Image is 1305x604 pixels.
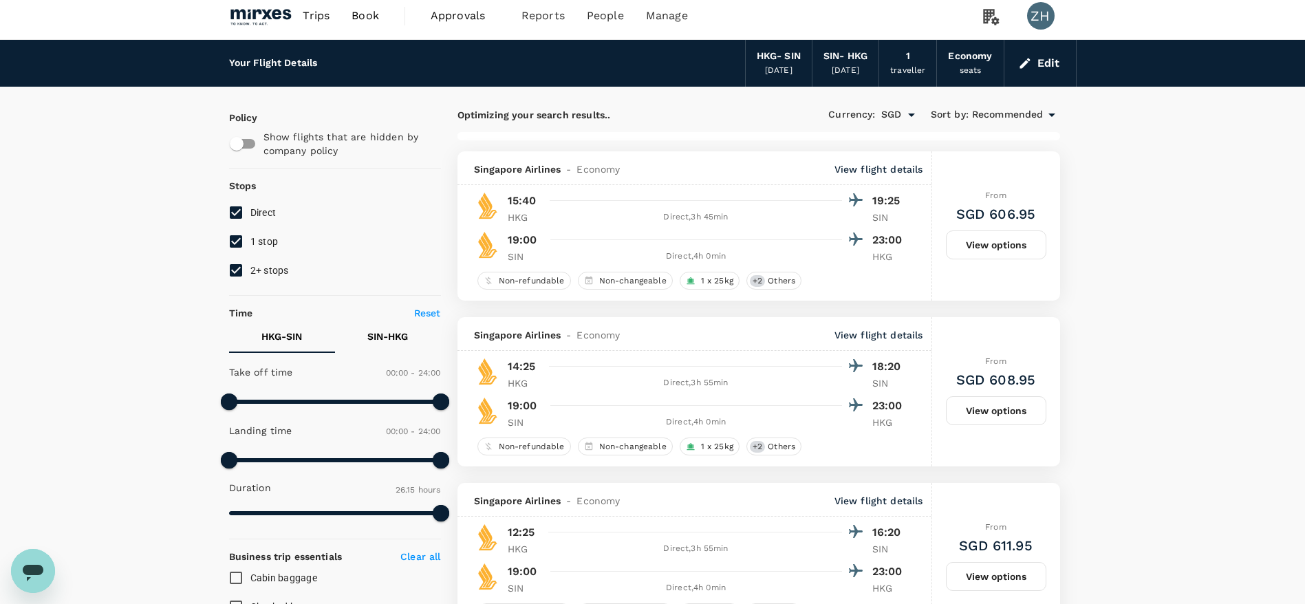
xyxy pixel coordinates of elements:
p: HKG - SIN [261,330,302,343]
span: Sort by : [931,107,969,122]
div: Direct , 3h 55min [550,542,842,556]
div: 1 x 25kg [680,438,740,455]
p: 18:20 [872,358,907,375]
p: Landing time [229,424,292,438]
p: Take off time [229,365,293,379]
img: SQ [474,524,501,551]
img: SQ [474,563,501,590]
span: People [587,8,624,24]
div: +2Others [746,272,801,290]
div: [DATE] [832,64,859,78]
p: HKG [872,581,907,595]
span: 26.15 hours [396,485,441,495]
p: View flight details [834,328,923,342]
p: SIN [508,581,542,595]
p: HKG [508,542,542,556]
span: From [985,356,1006,366]
p: 19:00 [508,563,537,580]
span: Cabin baggage [250,572,317,583]
span: 00:00 - 24:00 [386,427,441,436]
p: SIN [872,211,907,224]
p: SIN - HKG [367,330,408,343]
p: View flight details [834,494,923,508]
div: Direct , 3h 55min [550,376,842,390]
img: Mirxes Holding Pte Ltd [229,1,292,31]
div: Direct , 4h 0min [550,416,842,429]
span: Singapore Airlines [474,162,561,176]
span: Approvals [431,8,499,24]
div: Non-changeable [578,272,673,290]
button: View options [946,230,1046,259]
span: Non-refundable [493,441,570,453]
span: 00:00 - 24:00 [386,368,441,378]
p: 19:00 [508,398,537,414]
h6: SGD 611.95 [959,535,1033,557]
p: HKG [508,376,542,390]
p: HKG [508,211,542,224]
span: - [561,494,576,508]
div: Direct , 4h 0min [550,250,842,263]
span: + 2 [750,441,765,453]
div: traveller [890,64,925,78]
p: Show flights that are hidden by company policy [263,130,431,158]
p: Time [229,306,253,320]
div: Economy [948,49,992,64]
p: 16:20 [872,524,907,541]
div: Your Flight Details [229,56,318,71]
img: SQ [474,358,501,385]
p: SIN [872,376,907,390]
span: 1 stop [250,236,279,247]
p: SIN [508,250,542,263]
p: 19:25 [872,193,907,209]
div: Direct , 3h 45min [550,211,842,224]
img: SQ [474,231,501,259]
p: Policy [229,111,241,125]
span: Economy [576,162,620,176]
button: View options [946,396,1046,425]
div: +2Others [746,438,801,455]
span: 2+ stops [250,265,289,276]
p: 23:00 [872,232,907,248]
span: Direct [250,207,277,218]
div: 1 x 25kg [680,272,740,290]
img: SQ [474,192,501,219]
span: Non-refundable [493,275,570,287]
strong: Stops [229,180,257,191]
div: seats [960,64,982,78]
p: 23:00 [872,398,907,414]
span: From [985,522,1006,532]
div: ZH [1027,2,1055,30]
span: Non-changeable [594,275,672,287]
span: - [561,328,576,342]
strong: Business trip essentials [229,551,343,562]
span: Recommended [972,107,1044,122]
h6: SGD 606.95 [956,203,1036,225]
span: Singapore Airlines [474,494,561,508]
p: HKG [872,416,907,429]
p: 23:00 [872,563,907,580]
span: 1 x 25kg [695,275,739,287]
div: Non-changeable [578,438,673,455]
h6: SGD 608.95 [956,369,1036,391]
p: 14:25 [508,358,536,375]
div: SIN - HKG [823,49,867,64]
div: HKG - SIN [757,49,801,64]
span: Trips [303,8,330,24]
p: SIN [872,542,907,556]
p: View flight details [834,162,923,176]
p: 15:40 [508,193,537,209]
div: Non-refundable [477,272,571,290]
span: Economy [576,494,620,508]
p: SIN [508,416,542,429]
span: Economy [576,328,620,342]
p: 19:00 [508,232,537,248]
span: Reports [521,8,565,24]
span: Non-changeable [594,441,672,453]
span: Singapore Airlines [474,328,561,342]
span: From [985,191,1006,200]
span: Book [352,8,379,24]
button: Open [902,105,921,125]
p: Duration [229,481,271,495]
span: - [561,162,576,176]
div: Non-refundable [477,438,571,455]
